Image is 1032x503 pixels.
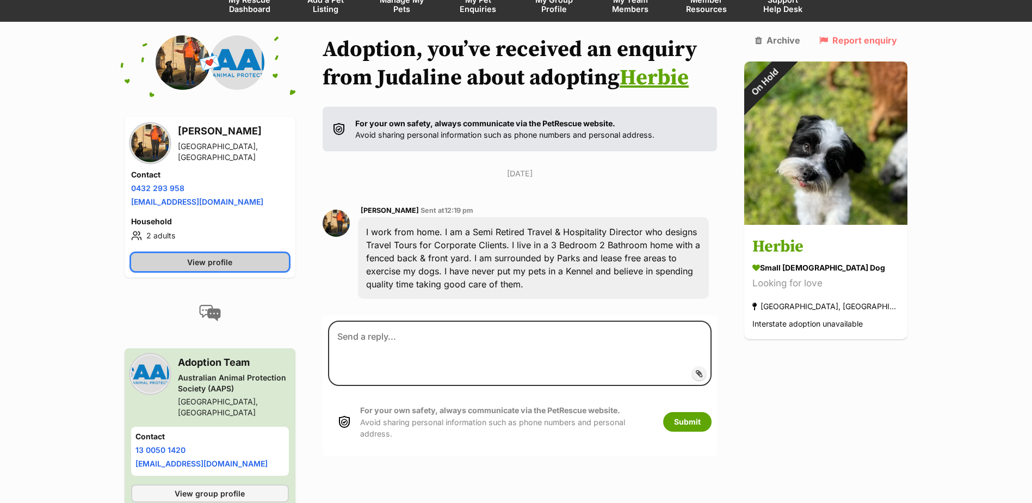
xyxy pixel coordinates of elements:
p: Avoid sharing personal information such as phone numbers and personal address. [360,404,652,439]
p: [DATE] [323,168,718,179]
h1: Adoption, you’ve received an enquiry from Judaline about adopting [323,35,718,92]
span: View group profile [175,488,245,499]
img: Judaline Harcourt-King profile pic [131,124,169,162]
span: Sent at [421,206,473,214]
div: Looking for love [752,277,899,291]
strong: For your own safety, always communicate via the PetRescue website. [355,119,615,128]
img: Australian Animal Protection Society (AAPS) profile pic [131,355,169,393]
button: Submit [663,412,712,432]
h4: Contact [135,431,285,442]
div: small [DEMOGRAPHIC_DATA] Dog [752,262,899,274]
strong: For your own safety, always communicate via the PetRescue website. [360,406,620,415]
h3: Herbie [752,235,899,260]
div: [GEOGRAPHIC_DATA], [GEOGRAPHIC_DATA] [178,141,289,163]
span: 💌 [197,51,222,75]
div: [GEOGRAPHIC_DATA], [GEOGRAPHIC_DATA] [752,299,899,314]
a: 13 0050 1420 [135,445,186,455]
div: [GEOGRAPHIC_DATA], [GEOGRAPHIC_DATA] [178,396,289,418]
a: Herbie [620,64,689,91]
a: Report enquiry [819,35,897,45]
span: [PERSON_NAME] [361,206,419,214]
a: View profile [131,253,289,271]
a: Herbie small [DEMOGRAPHIC_DATA] Dog Looking for love [GEOGRAPHIC_DATA], [GEOGRAPHIC_DATA] Interst... [744,227,907,340]
img: conversation-icon-4a6f8262b818ee0b60e3300018af0b2d0b884aa5de6e9bcb8d3d4eeb1a70a7c4.svg [199,305,221,321]
img: Australian Animal Protection Society (AAPS) profile pic [210,35,264,90]
p: Avoid sharing personal information such as phone numbers and personal address. [355,118,654,141]
div: On Hold [730,47,800,118]
h3: Adoption Team [178,355,289,370]
img: Herbie [744,62,907,225]
span: Interstate adoption unavailable [752,320,863,329]
h3: [PERSON_NAME] [178,124,289,139]
div: Australian Animal Protection Society (AAPS) [178,372,289,394]
a: On Hold [744,216,907,227]
a: Archive [755,35,800,45]
li: 2 adults [131,229,289,242]
img: Judaline Harcourt-King profile pic [156,35,210,90]
span: 12:19 pm [444,206,473,214]
img: Judaline Harcourt-King profile pic [323,210,350,237]
div: I work from home. I am a Semi Retired Travel & Hospitality Director who designs Travel Tours for ... [358,217,709,299]
a: [EMAIL_ADDRESS][DOMAIN_NAME] [131,197,263,206]
span: View profile [187,256,232,268]
a: [EMAIL_ADDRESS][DOMAIN_NAME] [135,459,268,468]
a: 0432 293 958 [131,183,184,193]
h4: Contact [131,169,289,180]
a: View group profile [131,484,289,502]
h4: Household [131,216,289,227]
